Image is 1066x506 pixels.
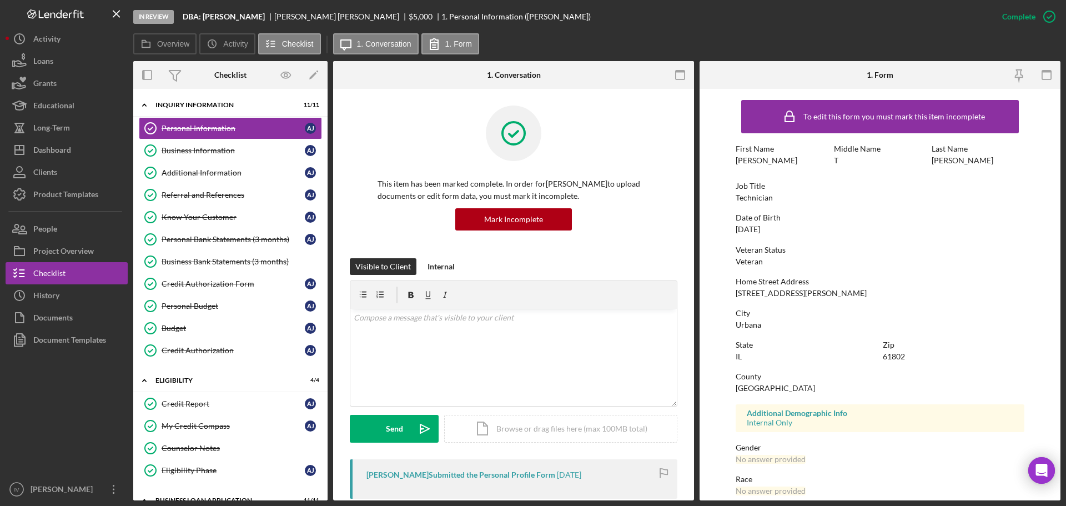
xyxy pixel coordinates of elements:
div: [PERSON_NAME] [736,156,797,165]
button: Project Overview [6,240,128,262]
button: Checklist [258,33,321,54]
div: 11 / 11 [299,102,319,108]
div: A J [305,323,316,334]
div: A J [305,167,316,178]
div: Checklist [214,71,247,79]
div: Product Templates [33,183,98,208]
a: Product Templates [6,183,128,206]
div: Personal Bank Statements (3 months) [162,235,305,244]
text: IV [14,487,19,493]
div: Complete [1002,6,1035,28]
div: Mark Incomplete [484,208,543,231]
div: Visible to Client [355,258,411,275]
div: Dashboard [33,139,71,164]
a: BudgetAJ [139,317,322,339]
div: No answer provided [736,455,806,464]
div: Additional Information [162,168,305,177]
span: $5,000 [409,12,433,21]
div: A J [305,465,316,476]
button: People [6,218,128,240]
div: Personal Information [162,124,305,133]
button: Activity [6,28,128,50]
button: Dashboard [6,139,128,161]
div: A J [305,189,316,201]
button: Document Templates [6,329,128,351]
label: 1. Form [445,39,472,48]
div: Grants [33,72,57,97]
div: Additional Demographic Info [747,409,1013,418]
div: Document Templates [33,329,106,354]
div: [PERSON_NAME] Submitted the Personal Profile Form [366,470,555,479]
a: My Credit CompassAJ [139,415,322,437]
div: Referral and References [162,191,305,199]
div: A J [305,300,316,312]
div: Technician [736,193,773,202]
button: Activity [199,33,255,54]
a: Credit ReportAJ [139,393,322,415]
div: [PERSON_NAME] [28,478,100,503]
time: 2025-10-07 17:27 [557,470,581,479]
div: Clients [33,161,57,186]
a: Additional InformationAJ [139,162,322,184]
a: Educational [6,94,128,117]
div: Educational [33,94,74,119]
div: Zip [883,340,1024,349]
div: Know Your Customer [162,213,305,222]
div: Business Information [162,146,305,155]
div: [STREET_ADDRESS][PERSON_NAME] [736,289,867,298]
button: Overview [133,33,197,54]
div: Long-Term [33,117,70,142]
button: 1. Form [421,33,479,54]
div: Job Title [736,182,1024,191]
div: To edit this form you must mark this item incomplete [803,112,985,121]
div: A J [305,234,316,245]
a: History [6,284,128,307]
div: A J [305,345,316,356]
div: Business Bank Statements (3 months) [162,257,321,266]
div: Date of Birth [736,213,1024,222]
div: BUSINESS LOAN APPLICATION [155,497,291,504]
button: Visible to Client [350,258,416,275]
a: Clients [6,161,128,183]
button: Mark Incomplete [455,208,572,231]
div: Middle Name [834,144,927,153]
div: Race [736,475,1024,484]
a: Checklist [6,262,128,284]
div: Veteran [736,257,763,266]
div: Home Street Address [736,277,1024,286]
div: [PERSON_NAME] [932,156,993,165]
label: Activity [223,39,248,48]
div: Personal Budget [162,302,305,310]
div: 1. Form [867,71,893,79]
button: Loans [6,50,128,72]
div: Last Name [932,144,1024,153]
div: 1. Personal Information ([PERSON_NAME]) [441,12,591,21]
div: A J [305,212,316,223]
div: [PERSON_NAME] [PERSON_NAME] [274,12,409,21]
a: Grants [6,72,128,94]
div: Internal Only [747,418,1013,427]
div: Gender [736,443,1024,452]
div: A J [305,420,316,432]
div: INQUIRY INFORMATION [155,102,291,108]
div: IL [736,352,742,361]
button: 1. Conversation [333,33,419,54]
button: Send [350,415,439,443]
div: My Credit Compass [162,422,305,430]
a: Counselor Notes [139,437,322,459]
button: Documents [6,307,128,329]
div: T [834,156,838,165]
label: Overview [157,39,189,48]
div: 4 / 4 [299,377,319,384]
div: Activity [33,28,61,53]
button: Internal [422,258,460,275]
button: Long-Term [6,117,128,139]
a: Referral and ReferencesAJ [139,184,322,206]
